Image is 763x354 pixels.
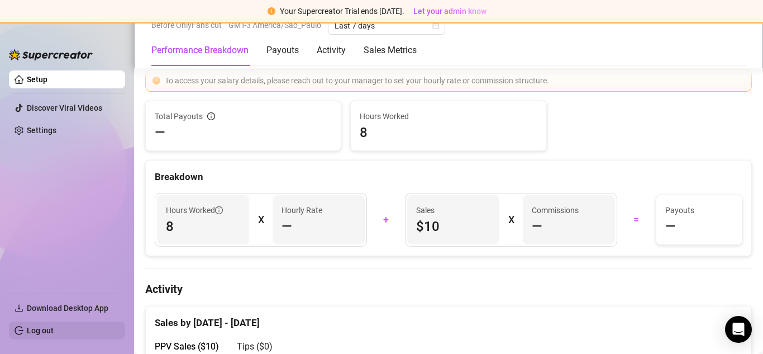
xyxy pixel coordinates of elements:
[258,211,264,229] div: X
[665,204,733,216] span: Payouts
[155,124,165,141] span: —
[416,218,490,235] span: $10
[282,204,322,216] article: Hourly Rate
[409,4,491,18] button: Let your admin know
[27,126,56,135] a: Settings
[155,169,742,185] div: Breakdown
[155,306,742,331] div: Sales by [DATE] - [DATE]
[27,103,102,112] a: Discover Viral Videos
[237,341,273,352] span: Tips ( $0 )
[27,304,108,313] span: Download Desktop App
[374,211,399,229] div: +
[725,316,752,343] div: Open Intercom Messenger
[145,281,752,297] h4: Activity
[152,77,160,84] span: exclamation-circle
[416,204,490,216] span: Sales
[508,211,514,229] div: X
[335,17,438,34] span: Last 7 days
[317,44,346,57] div: Activity
[155,341,219,352] span: PPV Sales ( $10 )
[624,211,649,229] div: =
[166,204,223,216] span: Hours Worked
[665,218,676,235] span: —
[532,204,579,216] article: Commissions
[360,124,537,141] span: 8
[282,218,292,235] span: —
[27,75,47,84] a: Setup
[215,206,223,214] span: info-circle
[268,7,275,15] span: exclamation-circle
[151,44,249,57] div: Performance Breakdown
[155,110,203,122] span: Total Payouts
[15,304,23,313] span: download
[360,110,537,122] span: Hours Worked
[413,7,487,16] span: Let your admin know
[432,22,439,29] span: calendar
[9,49,93,60] img: logo-BBDzfeDw.svg
[151,17,222,34] span: Before OnlyFans cut
[280,7,404,16] span: Your Supercreator Trial ends [DATE].
[532,218,542,235] span: —
[364,44,417,57] div: Sales Metrics
[207,112,215,120] span: info-circle
[27,326,54,335] a: Log out
[166,218,240,235] span: 8
[228,17,321,34] span: GMT-3 America/Sao_Paulo
[165,74,745,87] div: To access your salary details, please reach out to your manager to set your hourly rate or commis...
[266,44,299,57] div: Payouts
